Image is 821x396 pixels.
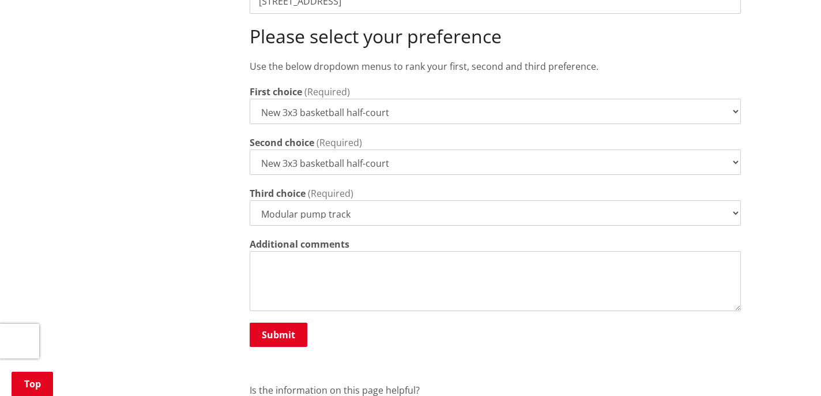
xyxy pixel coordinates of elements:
[250,136,314,150] label: Second choice
[317,136,362,149] span: (Required)
[768,348,809,389] iframe: Messenger Launcher
[304,85,350,98] span: (Required)
[12,372,53,396] a: Top
[250,186,306,200] label: Third choice
[308,187,353,200] span: (Required)
[250,237,349,251] label: Additional comments
[250,323,307,347] button: Submit
[250,85,302,99] label: First choice
[250,25,741,47] h2: Please select your preference
[250,59,741,73] p: Use the below dropdown menus to rank your first, second and third preference.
